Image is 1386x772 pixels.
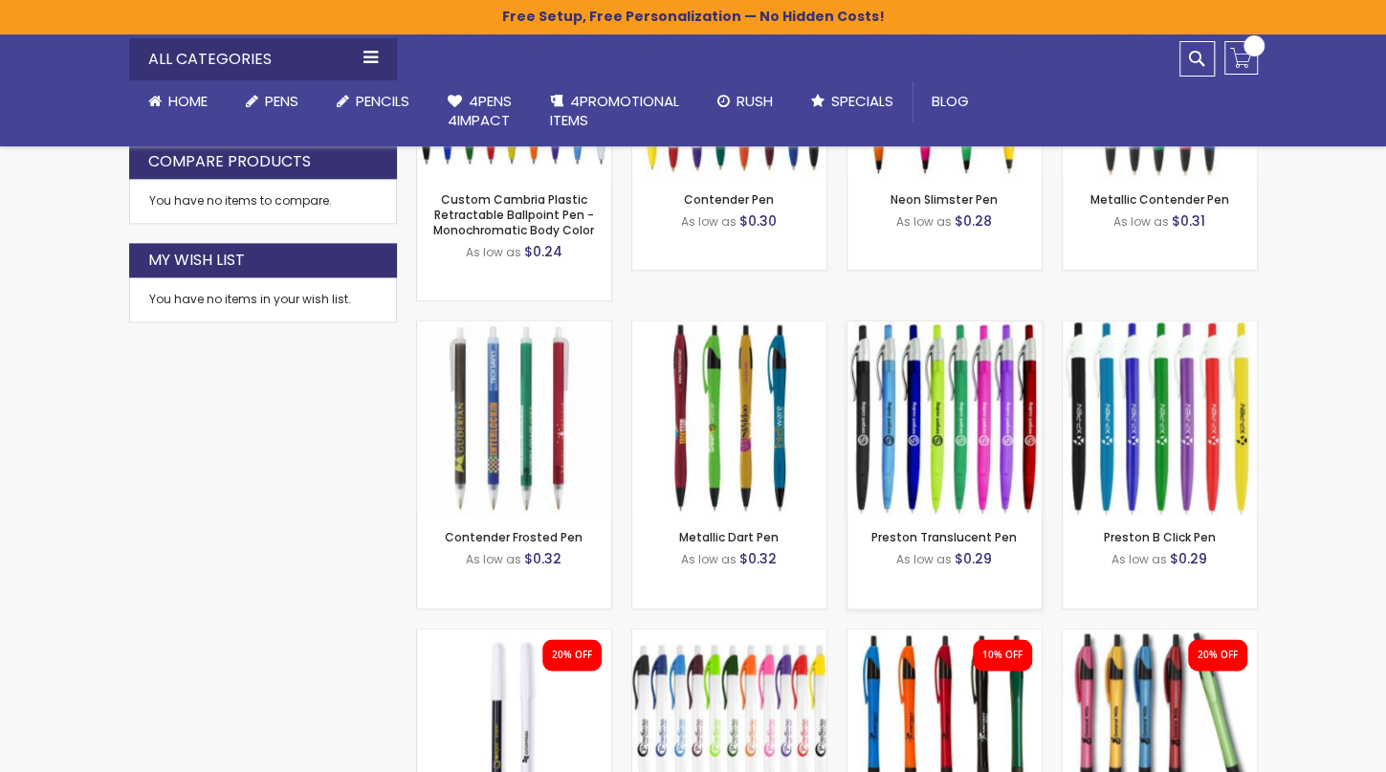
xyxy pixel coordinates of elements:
[356,91,409,111] span: Pencils
[417,320,611,337] a: Contender Frosted Pen
[1104,529,1216,545] a: Preston B Click Pen
[679,529,779,545] a: Metallic Dart Pen
[1198,649,1238,662] div: 20% OFF
[1063,629,1257,645] a: Metallic Slimster Pen
[1063,320,1257,337] a: Preston B Click Pen
[552,649,592,662] div: 20% OFF
[550,91,679,130] span: 4PROMOTIONAL ITEMS
[739,549,777,568] span: $0.32
[955,549,992,568] span: $0.29
[1063,321,1257,516] img: Preston B Click Pen
[445,529,583,545] a: Contender Frosted Pen
[632,321,826,516] img: Metallic Dart Pen
[847,320,1042,337] a: Preston Translucent Pen
[1111,551,1167,567] span: As low as
[1170,549,1207,568] span: $0.29
[129,80,227,122] a: Home
[681,551,737,567] span: As low as
[148,151,311,172] strong: Compare Products
[896,213,952,230] span: As low as
[466,244,521,260] span: As low as
[448,91,512,130] span: 4Pens 4impact
[1090,191,1229,208] a: Metallic Contender Pen
[871,529,1017,545] a: Preston Translucent Pen
[265,91,298,111] span: Pens
[684,191,774,208] a: Contender Pen
[524,242,562,261] span: $0.24
[129,179,397,224] div: You have no items to compare.
[531,80,698,143] a: 4PROMOTIONALITEMS
[318,80,429,122] a: Pencils
[739,211,777,231] span: $0.30
[932,91,969,111] span: Blog
[466,551,521,567] span: As low as
[148,250,245,271] strong: My Wish List
[433,191,594,238] a: Custom Cambria Plastic Retractable Ballpoint Pen - Monochromatic Body Color
[896,551,952,567] span: As low as
[681,213,737,230] span: As low as
[831,91,893,111] span: Specials
[955,211,992,231] span: $0.28
[913,80,988,122] a: Blog
[982,649,1023,662] div: 10% OFF
[417,629,611,645] a: Customized Dry Erase Fine Tip Permanent Marker - Full Color Imprint
[847,629,1042,645] a: Bold Grip Slimster Promotional Pens
[792,80,913,122] a: Specials
[1172,211,1205,231] span: $0.31
[227,80,318,122] a: Pens
[429,80,531,143] a: 4Pens4impact
[698,80,792,122] a: Rush
[524,549,561,568] span: $0.32
[632,629,826,645] a: Preston W Click Pen
[737,91,773,111] span: Rush
[417,321,611,516] img: Contender Frosted Pen
[149,292,377,307] div: You have no items in your wish list.
[847,321,1042,516] img: Preston Translucent Pen
[632,320,826,337] a: Metallic Dart Pen
[168,91,208,111] span: Home
[129,38,397,80] div: All Categories
[891,191,998,208] a: Neon Slimster Pen
[1113,213,1169,230] span: As low as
